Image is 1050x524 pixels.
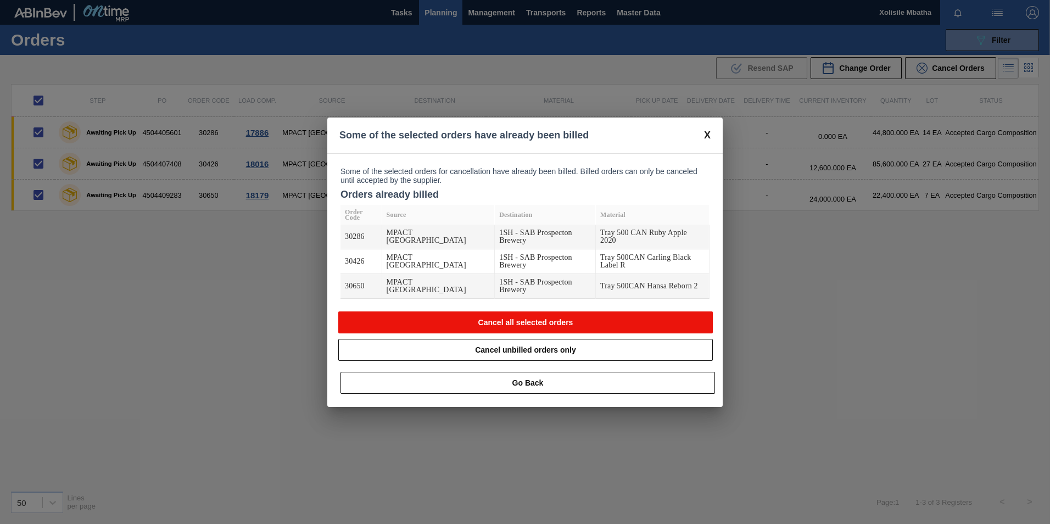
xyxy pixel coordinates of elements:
[339,130,589,141] span: Some of the selected orders have already been billed
[382,274,495,299] td: MPACT [GEOGRAPHIC_DATA]
[382,205,495,225] th: Source
[340,274,382,299] td: 30650
[382,225,495,249] td: MPACT [GEOGRAPHIC_DATA]
[596,225,710,249] td: Tray 500 CAN Ruby Apple 2020
[495,225,596,249] td: 1SH - SAB Prospecton Brewery
[340,167,710,185] p: Some of the selected orders for cancellation have already been billed. Billed orders can only be ...
[596,274,710,299] td: Tray 500CAN Hansa Reborn 2
[495,205,596,225] th: Destination
[340,372,715,394] button: Go Back
[338,311,713,333] button: Cancel all selected orders
[340,225,382,249] td: 30286
[596,249,710,274] td: Tray 500CAN Carling Black Label R
[340,249,382,274] td: 30426
[382,249,495,274] td: MPACT [GEOGRAPHIC_DATA]
[340,189,710,200] div: Orders already billed
[596,205,710,225] th: Material
[338,339,713,361] button: Cancel unbilled orders only
[495,274,596,299] td: 1SH - SAB Prospecton Brewery
[495,249,596,274] td: 1SH - SAB Prospecton Brewery
[340,205,382,225] th: Order Code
